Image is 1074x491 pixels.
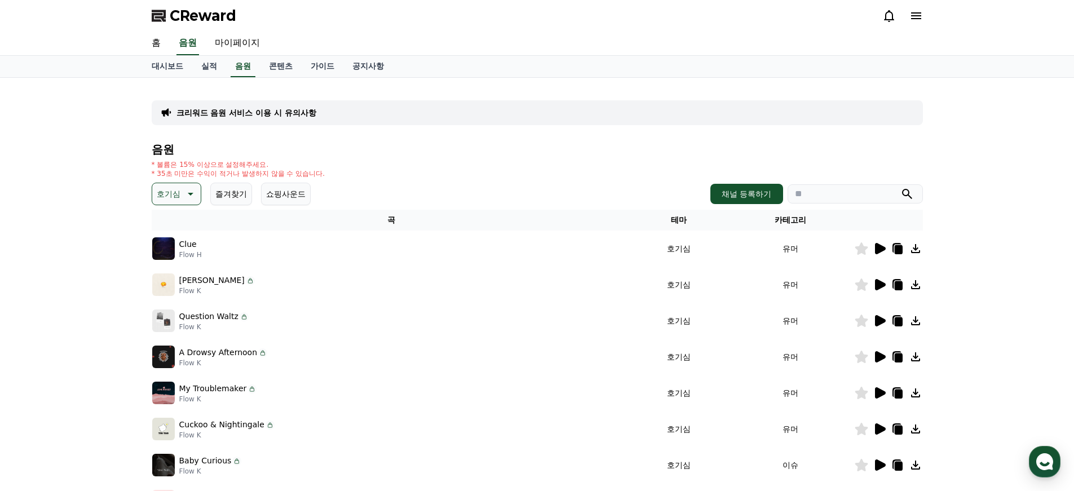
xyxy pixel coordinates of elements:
a: 콘텐츠 [260,56,302,77]
th: 카테고리 [727,210,854,231]
a: 가이드 [302,56,343,77]
img: music [152,382,175,404]
p: Baby Curious [179,455,232,467]
button: 쇼핑사운드 [261,183,311,205]
img: music [152,418,175,440]
p: * 볼륨은 15% 이상으로 설정해주세요. [152,160,325,169]
a: 홈 [143,32,170,55]
a: CReward [152,7,236,25]
p: Flow K [179,322,249,331]
img: music [152,454,175,476]
td: 이슈 [727,447,854,483]
img: music [152,309,175,332]
p: Flow K [179,359,268,368]
a: 음원 [231,56,255,77]
p: My Troublemaker [179,383,247,395]
a: 음원 [176,32,199,55]
td: 유머 [727,411,854,447]
p: A Drowsy Afternoon [179,347,258,359]
td: 호기심 [631,375,727,411]
p: Clue [179,238,197,250]
p: Cuckoo & Nightingale [179,419,264,431]
p: * 35초 미만은 수익이 적거나 발생하지 않을 수 있습니다. [152,169,325,178]
th: 테마 [631,210,727,231]
h4: 음원 [152,143,923,156]
td: 호기심 [631,411,727,447]
p: Flow K [179,286,255,295]
a: 대시보드 [143,56,192,77]
button: 호기심 [152,183,201,205]
p: Flow K [179,467,242,476]
td: 호기심 [631,267,727,303]
img: music [152,346,175,368]
td: 호기심 [631,231,727,267]
p: Flow H [179,250,202,259]
p: [PERSON_NAME] [179,275,245,286]
td: 유머 [727,375,854,411]
img: music [152,273,175,296]
th: 곡 [152,210,631,231]
td: 유머 [727,267,854,303]
img: music [152,237,175,260]
p: Question Waltz [179,311,238,322]
p: 호기심 [157,186,180,202]
td: 호기심 [631,339,727,375]
a: 공지사항 [343,56,393,77]
td: 호기심 [631,447,727,483]
td: 유머 [727,303,854,339]
button: 즐겨찾기 [210,183,252,205]
td: 호기심 [631,303,727,339]
a: 마이페이지 [206,32,269,55]
td: 유머 [727,231,854,267]
button: 채널 등록하기 [710,184,783,204]
span: CReward [170,7,236,25]
a: 실적 [192,56,226,77]
td: 유머 [727,339,854,375]
p: Flow K [179,395,257,404]
p: Flow K [179,431,275,440]
a: 크리워드 음원 서비스 이용 시 유의사항 [176,107,316,118]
